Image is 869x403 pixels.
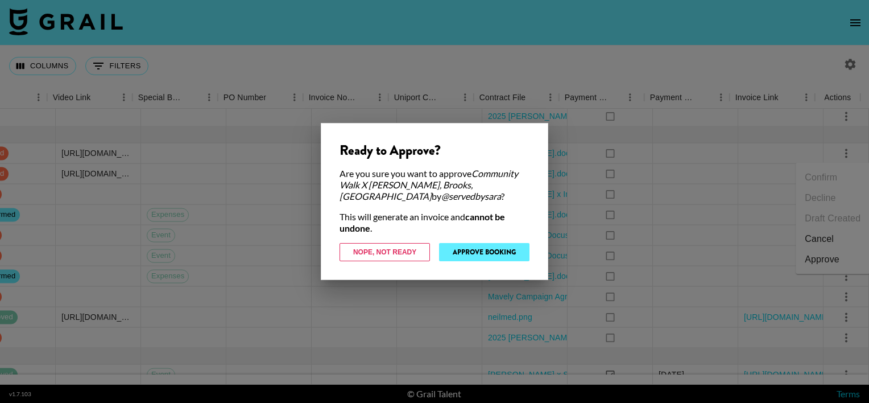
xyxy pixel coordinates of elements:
[340,168,529,202] div: Are you sure you want to approve by ?
[340,211,529,234] div: This will generate an invoice and .
[340,211,505,233] strong: cannot be undone
[441,191,501,201] em: @ servedbysara
[340,142,529,159] div: Ready to Approve?
[340,243,430,261] button: Nope, Not Ready
[340,168,518,201] em: Community Walk X [PERSON_NAME], Brooks, [GEOGRAPHIC_DATA]
[439,243,529,261] button: Approve Booking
